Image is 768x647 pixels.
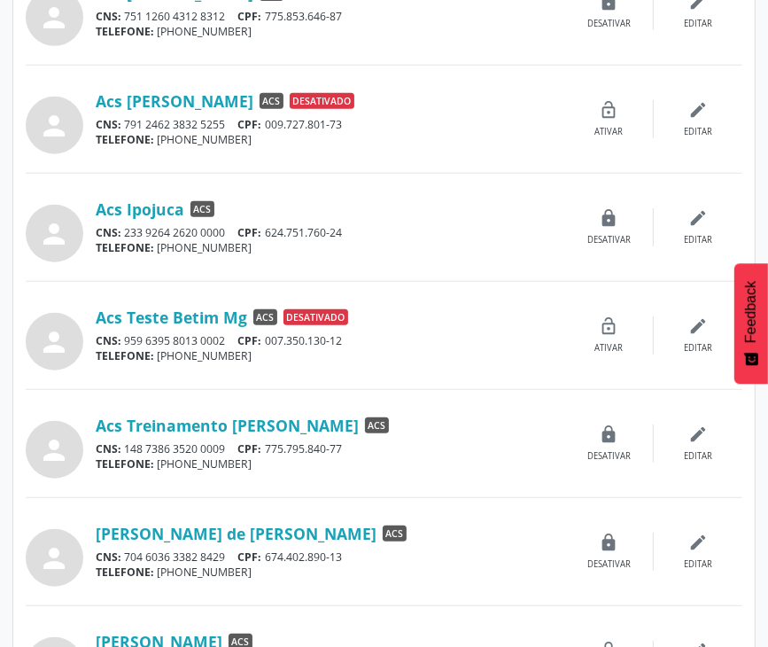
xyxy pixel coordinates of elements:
[96,132,565,147] div: [PHONE_NUMBER]
[688,100,708,120] i: edit
[96,348,154,363] span: TELEFONE:
[96,91,253,111] a: Acs [PERSON_NAME]
[96,456,154,472] span: TELEFONE:
[688,316,708,336] i: edit
[96,132,154,147] span: TELEFONE:
[96,565,154,580] span: TELEFONE:
[238,9,262,24] span: CPF:
[595,342,624,355] div: Ativar
[96,550,121,565] span: CNS:
[96,348,565,363] div: [PHONE_NUMBER]
[238,117,262,132] span: CPF:
[688,425,708,444] i: edit
[743,281,759,343] span: Feedback
[39,110,71,142] i: person
[96,117,565,132] div: 791 2462 3832 5255 009.727.801-73
[96,550,565,565] div: 704 6036 3382 8429 674.402.890-13
[96,9,121,24] span: CNS:
[734,263,768,384] button: Feedback - Mostrar pesquisa
[290,93,354,109] span: Desativado
[96,565,565,580] div: [PHONE_NUMBER]
[190,201,214,217] span: ACS
[238,333,262,348] span: CPF:
[595,126,624,138] div: Ativar
[260,93,283,109] span: ACS
[688,533,708,552] i: edit
[39,2,71,34] i: person
[96,441,121,456] span: CNS:
[96,225,565,240] div: 233 9264 2620 0000 624.751.760-24
[238,225,262,240] span: CPF:
[96,240,154,255] span: TELEFONE:
[684,558,712,571] div: Editar
[684,342,712,355] div: Editar
[96,117,121,132] span: CNS:
[96,441,565,456] div: 148 7386 3520 0009 775.795.840-77
[283,309,348,325] span: Desativado
[587,234,631,246] div: Desativar
[96,9,565,24] div: 751 1260 4312 8312 775.853.646-87
[684,18,712,30] div: Editar
[238,441,262,456] span: CPF:
[96,24,154,39] span: TELEFONE:
[39,434,71,466] i: person
[600,425,619,444] i: lock
[96,308,247,327] a: Acs Teste Betim Mg
[684,234,712,246] div: Editar
[684,450,712,463] div: Editar
[238,550,262,565] span: CPF:
[600,533,619,552] i: lock
[253,309,277,325] span: ACS
[96,524,376,543] a: [PERSON_NAME] de [PERSON_NAME]
[96,225,121,240] span: CNS:
[383,526,407,542] span: ACS
[96,333,565,348] div: 959 6395 8013 0002 007.350.130-12
[587,450,631,463] div: Desativar
[96,333,121,348] span: CNS:
[39,218,71,250] i: person
[684,126,712,138] div: Editar
[96,24,565,39] div: [PHONE_NUMBER]
[96,416,359,435] a: Acs Treinamento [PERSON_NAME]
[688,208,708,228] i: edit
[96,456,565,472] div: [PHONE_NUMBER]
[600,208,619,228] i: lock
[587,18,631,30] div: Desativar
[96,199,184,219] a: Acs Ipojuca
[365,417,389,433] span: ACS
[96,240,565,255] div: [PHONE_NUMBER]
[600,100,619,120] i: lock_open
[39,326,71,358] i: person
[587,558,631,571] div: Desativar
[39,542,71,574] i: person
[600,316,619,336] i: lock_open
